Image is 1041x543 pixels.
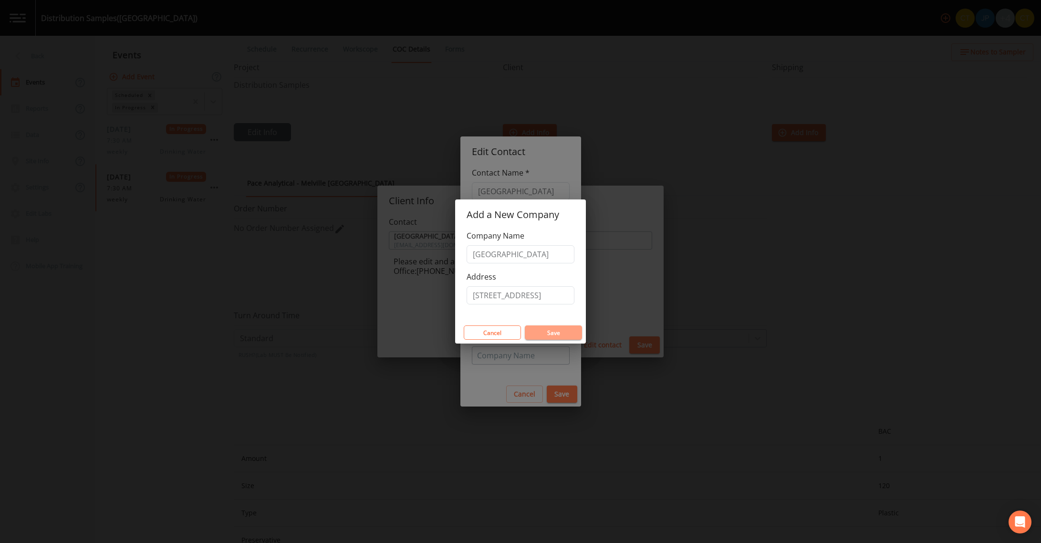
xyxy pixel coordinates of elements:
h2: Add a New Company [455,199,586,230]
label: Address [467,271,496,282]
div: Open Intercom Messenger [1009,511,1031,533]
label: Company Name [467,230,524,241]
button: Cancel [464,325,521,340]
button: Save [525,325,582,340]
